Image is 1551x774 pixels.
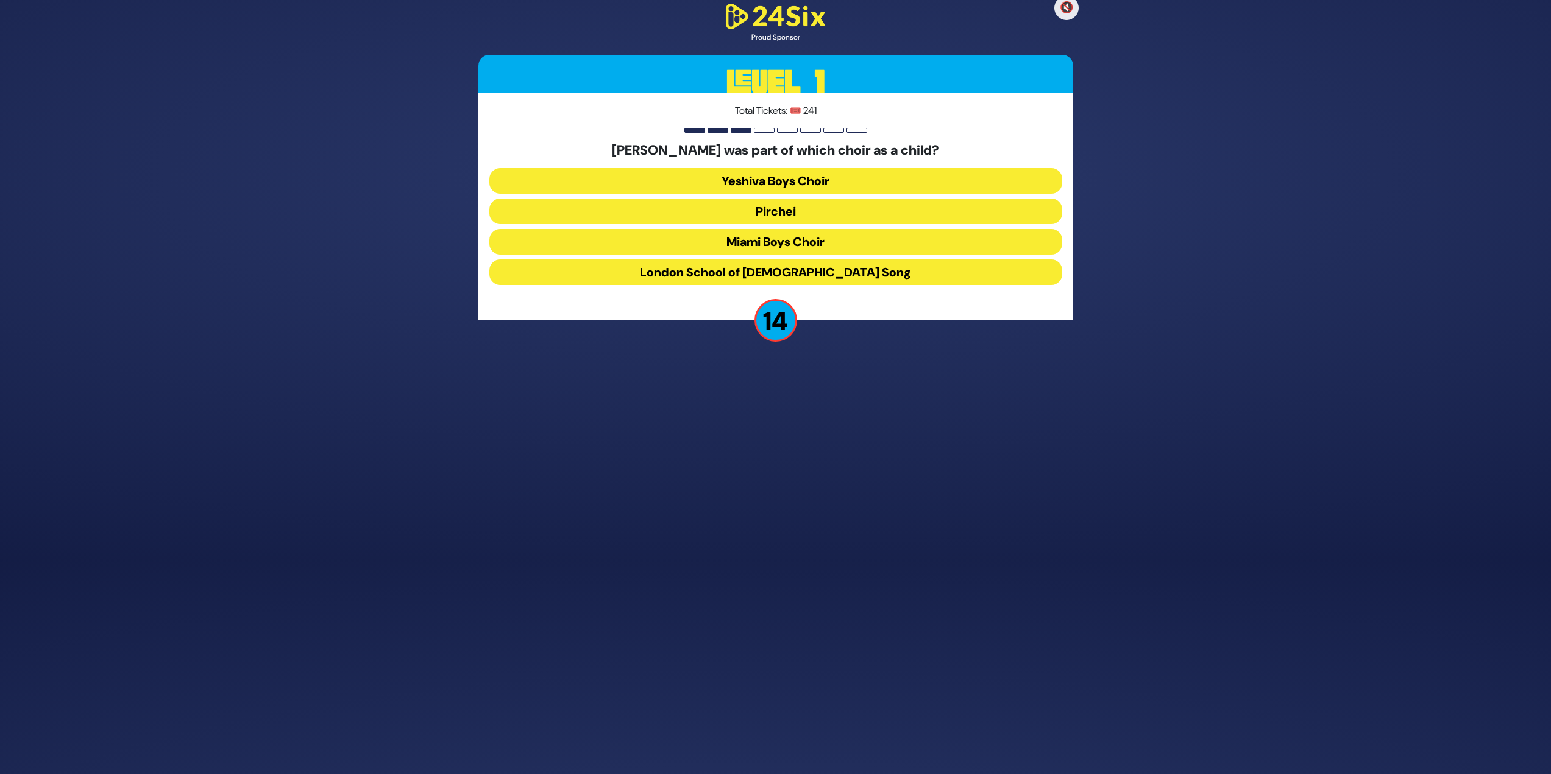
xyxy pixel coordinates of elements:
[489,229,1062,255] button: Miami Boys Choir
[489,104,1062,118] p: Total Tickets: 🎟️ 241
[489,168,1062,194] button: Yeshiva Boys Choir
[721,32,831,43] div: Proud Sponsor
[478,55,1073,110] h3: Level 1
[489,259,1062,285] button: London School of [DEMOGRAPHIC_DATA] Song
[754,299,797,342] p: 14
[489,199,1062,224] button: Pirchei
[489,142,1062,158] h5: [PERSON_NAME] was part of which choir as a child?
[721,1,831,32] img: 24Six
